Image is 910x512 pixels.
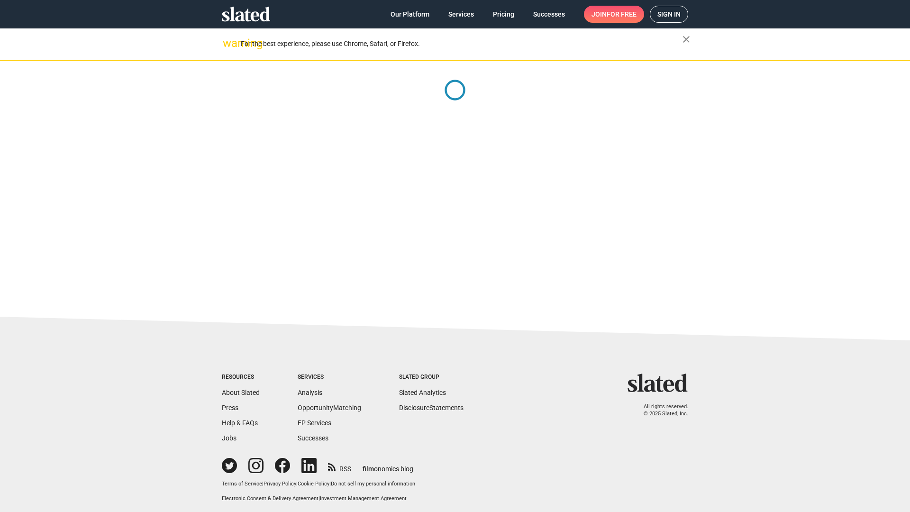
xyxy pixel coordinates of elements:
[399,404,464,411] a: DisclosureStatements
[485,6,522,23] a: Pricing
[634,403,688,417] p: All rights reserved. © 2025 Slated, Inc.
[329,481,331,487] span: |
[298,374,361,381] div: Services
[320,495,407,502] a: Investment Management Agreement
[363,465,374,473] span: film
[399,374,464,381] div: Slated Group
[657,6,681,22] span: Sign in
[526,6,573,23] a: Successes
[607,6,637,23] span: for free
[223,37,234,49] mat-icon: warning
[650,6,688,23] a: Sign in
[318,495,320,502] span: |
[298,389,322,396] a: Analysis
[298,481,329,487] a: Cookie Policy
[222,481,262,487] a: Terms of Service
[222,389,260,396] a: About Slated
[222,404,238,411] a: Press
[241,37,682,50] div: For the best experience, please use Chrome, Safari, or Firefox.
[298,434,328,442] a: Successes
[331,481,415,488] button: Do not sell my personal information
[222,419,258,427] a: Help & FAQs
[328,459,351,474] a: RSS
[391,6,429,23] span: Our Platform
[222,434,237,442] a: Jobs
[363,457,413,474] a: filmonomics blog
[448,6,474,23] span: Services
[441,6,482,23] a: Services
[533,6,565,23] span: Successes
[222,374,260,381] div: Resources
[681,34,692,45] mat-icon: close
[383,6,437,23] a: Our Platform
[493,6,514,23] span: Pricing
[399,389,446,396] a: Slated Analytics
[298,404,361,411] a: OpportunityMatching
[262,481,264,487] span: |
[222,495,318,502] a: Electronic Consent & Delivery Agreement
[264,481,296,487] a: Privacy Policy
[591,6,637,23] span: Join
[584,6,644,23] a: Joinfor free
[296,481,298,487] span: |
[298,419,331,427] a: EP Services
